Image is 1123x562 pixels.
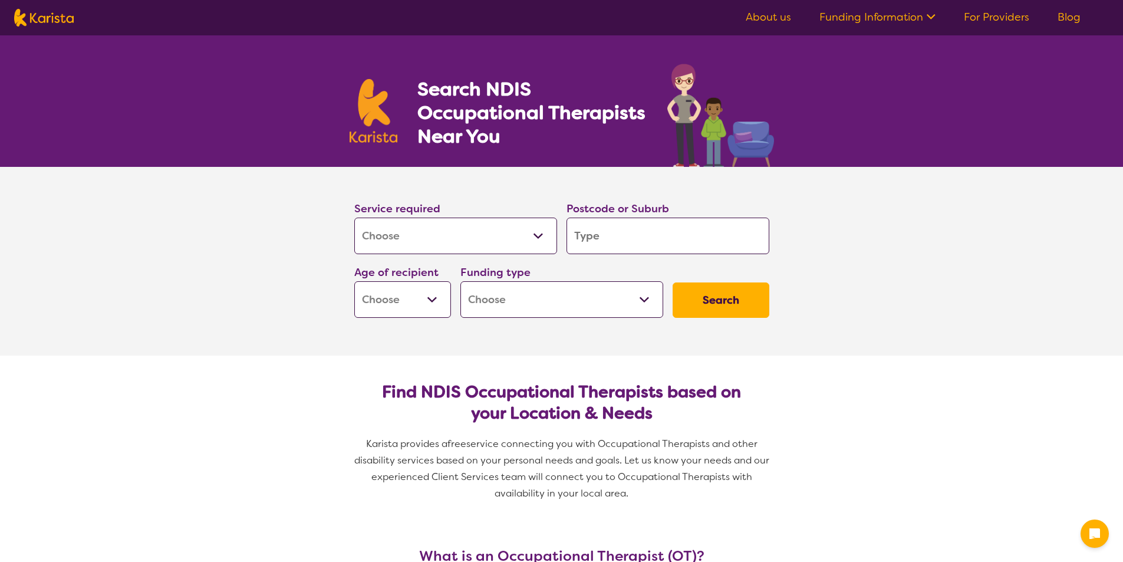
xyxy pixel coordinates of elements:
a: For Providers [964,10,1029,24]
img: Karista logo [350,79,398,143]
a: Blog [1058,10,1081,24]
h1: Search NDIS Occupational Therapists Near You [417,77,647,148]
label: Funding type [460,265,531,280]
span: Karista provides a [366,438,447,450]
a: About us [746,10,791,24]
h2: Find NDIS Occupational Therapists based on your Location & Needs [364,382,760,424]
a: Funding Information [819,10,936,24]
input: Type [567,218,769,254]
label: Age of recipient [354,265,439,280]
label: Postcode or Suburb [567,202,669,216]
label: Service required [354,202,440,216]
button: Search [673,282,769,318]
span: service connecting you with Occupational Therapists and other disability services based on your p... [354,438,772,499]
span: free [447,438,466,450]
img: occupational-therapy [667,64,774,167]
img: Karista logo [14,9,74,27]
